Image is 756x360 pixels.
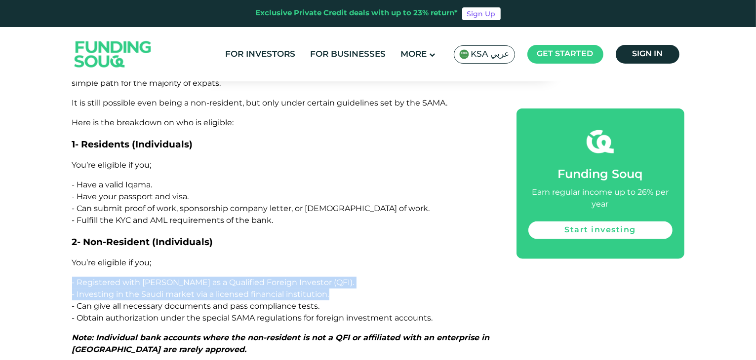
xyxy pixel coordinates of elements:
div: Exclusive Private Credit deals with up to 23% return* [256,8,458,19]
span: - Can give all necessary documents and pass compliance tests. [72,301,320,311]
span: Here is the breakdown on who is eligible: [72,118,234,127]
img: SA Flag [459,49,469,59]
span: Sign in [632,50,663,58]
span: - Have a valid Iqama. [72,180,153,189]
span: Funding Souq [558,169,643,180]
img: fsicon [587,128,614,155]
span: It is still possible even being a non-resident, but only under certain guidelines set by the SAMA. [72,98,448,108]
span: Get started [537,50,594,58]
span: - Registered with [PERSON_NAME] as a Qualified Foreign Investor (QFI). [72,278,355,287]
a: For Investors [223,46,298,63]
span: - Investing in the Saudi market via a licensed financial institution. [72,289,329,299]
span: - Can submit proof of work, sponsorship company letter, or [DEMOGRAPHIC_DATA] of work. [72,204,430,213]
span: More [401,50,427,59]
span: You’re eligible if you; [72,160,152,170]
a: For Businesses [308,46,389,63]
a: Sign in [616,45,679,64]
a: Start investing [528,221,673,239]
div: Earn regular income up to 26% per year [528,187,673,211]
span: You’re eligible if you; [72,258,152,267]
span: - Have your passport and visa. [72,192,189,201]
span: 2- Non-Resident (Individuals) [72,236,213,248]
span: - Fulfill the KYC and AML requirements of the bank. [72,216,274,225]
span: 1- Residents (Individuals) [72,139,193,150]
span: Note: Individual bank accounts where the non-resident is not a QFI or affiliated with an enterpri... [72,333,490,354]
span: KSA عربي [471,49,510,60]
a: Sign Up [462,7,501,20]
img: Logo [65,30,161,79]
span: - Obtain authorization under the special SAMA regulations for foreign investment accounts. [72,313,433,323]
